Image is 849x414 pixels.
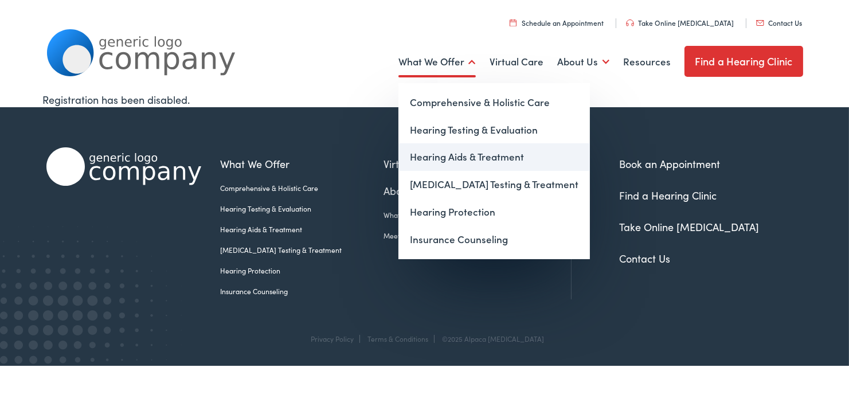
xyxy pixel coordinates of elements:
[557,41,609,83] a: About Us
[490,41,543,83] a: Virtual Care
[398,198,590,226] a: Hearing Protection
[626,18,734,28] a: Take Online [MEDICAL_DATA]
[684,46,803,77] a: Find a Hearing Clinic
[221,286,384,296] a: Insurance Counseling
[398,143,590,171] a: Hearing Aids & Treatment
[620,251,671,265] a: Contact Us
[398,116,590,144] a: Hearing Testing & Evaluation
[623,41,671,83] a: Resources
[620,157,721,171] a: Book an Appointment
[436,335,544,343] div: ©2025 Alpaca [MEDICAL_DATA]
[221,204,384,214] a: Hearing Testing & Evaluation
[221,156,384,171] a: What We Offer
[311,334,354,343] a: Privacy Policy
[221,265,384,276] a: Hearing Protection
[221,183,384,193] a: Comprehensive & Holistic Care
[626,19,634,26] img: utility icon
[756,20,764,26] img: utility icon
[221,224,384,235] a: Hearing Aids & Treatment
[384,210,482,220] a: What We Believe
[398,41,476,83] a: What We Offer
[367,334,428,343] a: Terms & Conditions
[384,231,482,241] a: Meet the Team
[620,188,717,202] a: Find a Hearing Clinic
[384,156,482,171] a: Virtual Care
[620,220,760,234] a: Take Online [MEDICAL_DATA]
[398,89,590,116] a: Comprehensive & Holistic Care
[510,19,517,26] img: utility icon
[398,171,590,198] a: [MEDICAL_DATA] Testing & Treatment
[398,226,590,253] a: Insurance Counseling
[756,18,803,28] a: Contact Us
[384,183,482,198] a: About Us
[221,245,384,255] a: [MEDICAL_DATA] Testing & Treatment
[42,92,807,107] div: Registration has been disabled.
[46,147,201,186] img: Alpaca Audiology
[510,18,604,28] a: Schedule an Appointment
